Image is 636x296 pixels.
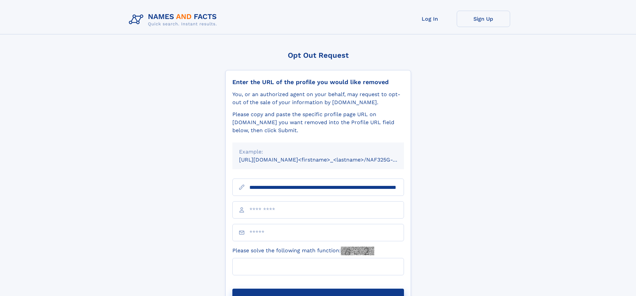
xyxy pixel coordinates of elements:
[457,11,510,27] a: Sign Up
[239,157,417,163] small: [URL][DOMAIN_NAME]<firstname>_<lastname>/NAF325G-xxxxxxxx
[232,110,404,134] div: Please copy and paste the specific profile page URL on [DOMAIN_NAME] you want removed into the Pr...
[232,90,404,106] div: You, or an authorized agent on your behalf, may request to opt-out of the sale of your informatio...
[403,11,457,27] a: Log In
[239,148,397,156] div: Example:
[232,78,404,86] div: Enter the URL of the profile you would like removed
[232,247,374,255] label: Please solve the following math function:
[225,51,411,59] div: Opt Out Request
[126,11,222,29] img: Logo Names and Facts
